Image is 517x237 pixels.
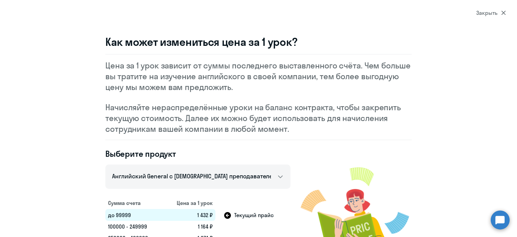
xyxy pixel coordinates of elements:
p: Начисляйте нераспределённые уроки на баланс контракта, чтобы закрепить текущую стоимость. Далее и... [105,102,412,134]
th: Цена за 1 урок [164,197,215,209]
th: Сумма счета [105,197,164,209]
td: 1 164 ₽ [164,221,215,232]
h3: Как может измениться цена за 1 урок? [105,35,412,49]
h4: Выберите продукт [105,148,290,159]
td: 1 432 ₽ [164,209,215,221]
td: до 99999 [105,209,164,221]
p: Цена за 1 урок зависит от суммы последнего выставленного счёта. Чем больше вы тратите на изучение... [105,60,412,92]
div: Закрыть [476,9,506,17]
td: 100000 - 249999 [105,221,164,232]
td: Текущий прайс [215,209,290,221]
